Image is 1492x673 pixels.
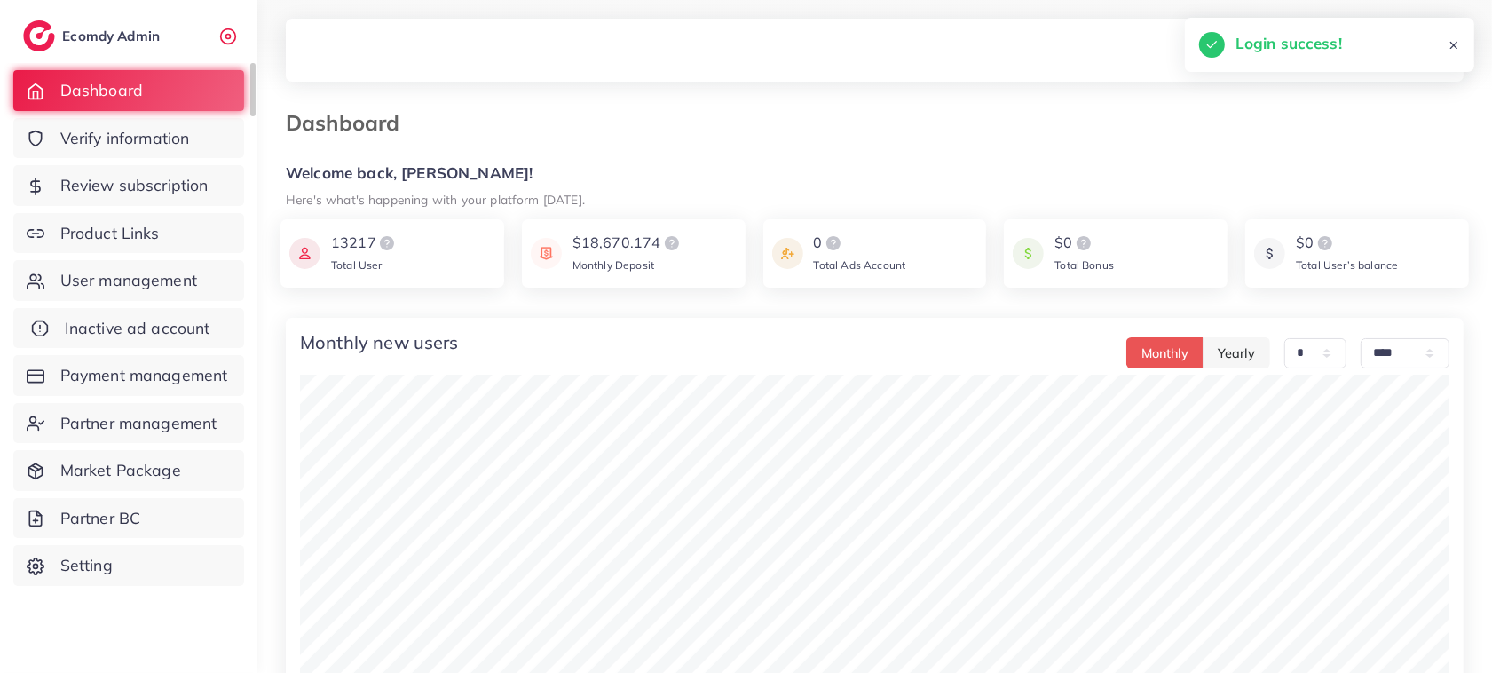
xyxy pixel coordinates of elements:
[13,355,244,396] a: Payment management
[814,233,906,254] div: 0
[60,459,181,482] span: Market Package
[572,258,654,272] span: Monthly Deposit
[60,507,141,530] span: Partner BC
[13,118,244,159] a: Verify information
[1203,337,1270,368] button: Yearly
[13,498,244,539] a: Partner BC
[23,20,55,51] img: logo
[60,364,228,387] span: Payment management
[286,192,585,207] small: Here's what's happening with your platform [DATE].
[814,258,906,272] span: Total Ads Account
[286,164,1464,183] h5: Welcome back, [PERSON_NAME]!
[13,308,244,349] a: Inactive ad account
[60,554,113,577] span: Setting
[331,233,398,254] div: 13217
[1073,233,1094,254] img: logo
[661,233,683,254] img: logo
[1126,337,1204,368] button: Monthly
[60,127,190,150] span: Verify information
[60,222,160,245] span: Product Links
[60,79,143,102] span: Dashboard
[1296,258,1398,272] span: Total User’s balance
[823,233,844,254] img: logo
[1296,233,1398,254] div: $0
[1235,32,1342,55] h5: Login success!
[60,269,197,292] span: User management
[572,233,683,254] div: $18,670.174
[13,450,244,491] a: Market Package
[13,545,244,586] a: Setting
[1054,258,1114,272] span: Total Bonus
[531,233,562,274] img: icon payment
[1013,233,1044,274] img: icon payment
[13,213,244,254] a: Product Links
[13,260,244,301] a: User management
[62,28,164,44] h2: Ecomdy Admin
[1254,233,1285,274] img: icon payment
[23,20,164,51] a: logoEcomdy Admin
[60,174,209,197] span: Review subscription
[65,317,210,340] span: Inactive ad account
[13,403,244,444] a: Partner management
[13,165,244,206] a: Review subscription
[286,110,414,136] h3: Dashboard
[772,233,803,274] img: icon payment
[376,233,398,254] img: logo
[13,70,244,111] a: Dashboard
[300,332,459,353] h4: Monthly new users
[331,258,383,272] span: Total User
[289,233,320,274] img: icon payment
[60,412,217,435] span: Partner management
[1054,233,1114,254] div: $0
[1314,233,1336,254] img: logo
